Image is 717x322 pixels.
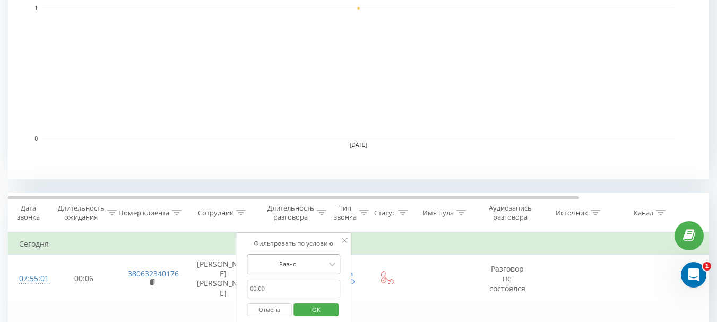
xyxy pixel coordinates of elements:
div: Канал [634,208,653,217]
div: Дата звонка [8,204,48,222]
button: OK [293,303,339,317]
input: 00:00 [247,280,340,298]
div: Сотрудник [198,208,234,217]
text: 0 [34,136,38,142]
text: 1 [34,5,38,11]
div: Имя пула [422,208,454,217]
td: [PERSON_NAME] [PERSON_NAME] [186,255,261,303]
span: OK [301,301,331,318]
div: Источник [556,208,588,217]
span: Разговор не состоялся [489,264,525,293]
a: 380632340176 [128,268,179,279]
div: Фильтровать по условию [247,238,340,249]
div: 07:55:01 [19,268,40,289]
div: Аудиозапись разговора [485,204,536,222]
button: Отмена [247,303,292,317]
span: 1 [703,262,711,271]
div: Номер клиента [118,208,169,217]
iframe: Intercom live chat [681,262,706,288]
td: 00:06 [51,255,117,303]
div: Статус [374,208,395,217]
div: Длительность ожидания [58,204,105,222]
text: [DATE] [350,142,367,148]
div: Длительность разговора [267,204,314,222]
div: Тип звонка [334,204,357,222]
